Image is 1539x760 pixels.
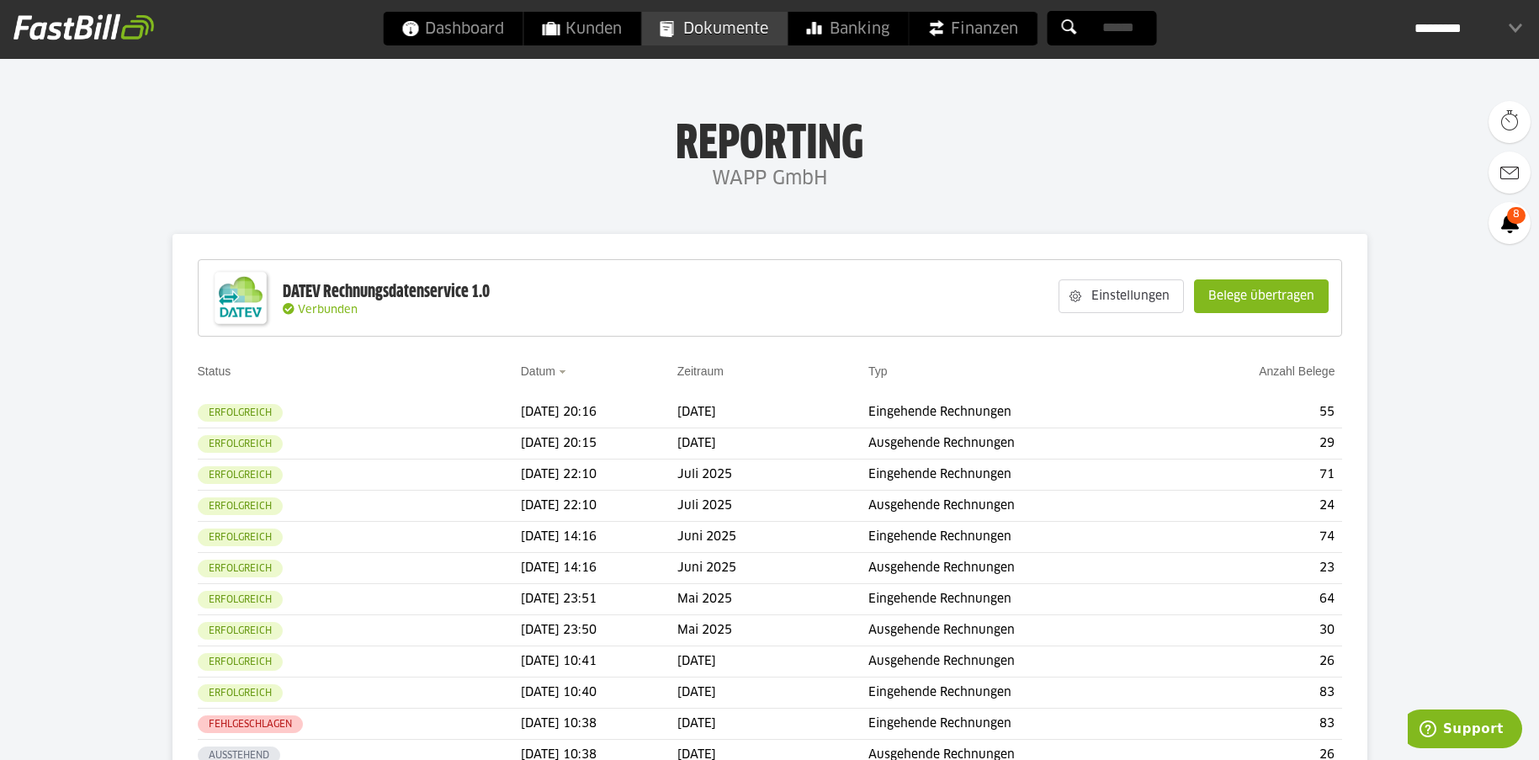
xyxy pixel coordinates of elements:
[207,264,274,332] img: DATEV-Datenservice Logo
[677,709,868,740] td: [DATE]
[521,678,677,709] td: [DATE] 10:40
[1170,397,1341,428] td: 55
[521,709,677,740] td: [DATE] 10:38
[521,553,677,584] td: [DATE] 14:16
[1408,710,1522,752] iframe: Öffnet ein Widget, in dem Sie weitere Informationen finden
[868,709,1170,740] td: Eingehende Rechnungen
[1059,279,1184,313] sl-button: Einstellungen
[868,522,1170,553] td: Eingehende Rechnungen
[1170,428,1341,460] td: 29
[788,12,908,45] a: Banking
[198,404,283,422] sl-badge: Erfolgreich
[641,12,787,45] a: Dokumente
[1170,678,1341,709] td: 83
[283,281,490,303] div: DATEV Rechnungsdatenservice 1.0
[677,678,868,709] td: [DATE]
[677,522,868,553] td: Juni 2025
[1170,709,1341,740] td: 83
[677,491,868,522] td: Juli 2025
[868,584,1170,615] td: Eingehende Rechnungen
[198,435,283,453] sl-badge: Erfolgreich
[198,497,283,515] sl-badge: Erfolgreich
[383,12,523,45] a: Dashboard
[806,12,889,45] span: Banking
[401,12,504,45] span: Dashboard
[198,560,283,577] sl-badge: Erfolgreich
[1170,460,1341,491] td: 71
[523,12,640,45] a: Kunden
[198,364,231,378] a: Status
[1170,646,1341,678] td: 26
[521,646,677,678] td: [DATE] 10:41
[677,646,868,678] td: [DATE]
[1259,364,1335,378] a: Anzahl Belege
[677,553,868,584] td: Juni 2025
[868,553,1170,584] td: Ausgehende Rechnungen
[521,397,677,428] td: [DATE] 20:16
[521,522,677,553] td: [DATE] 14:16
[868,678,1170,709] td: Eingehende Rechnungen
[677,364,724,378] a: Zeitraum
[868,428,1170,460] td: Ausgehende Rechnungen
[198,715,303,733] sl-badge: Fehlgeschlagen
[1170,553,1341,584] td: 23
[1170,584,1341,615] td: 64
[677,615,868,646] td: Mai 2025
[927,12,1018,45] span: Finanzen
[1507,207,1526,224] span: 8
[521,364,555,378] a: Datum
[198,622,283,640] sl-badge: Erfolgreich
[868,491,1170,522] td: Ausgehende Rechnungen
[542,12,622,45] span: Kunden
[677,584,868,615] td: Mai 2025
[13,13,154,40] img: fastbill_logo_white.png
[198,591,283,609] sl-badge: Erfolgreich
[298,305,358,316] span: Verbunden
[521,584,677,615] td: [DATE] 23:51
[198,653,283,671] sl-badge: Erfolgreich
[660,12,768,45] span: Dokumente
[521,491,677,522] td: [DATE] 22:10
[521,615,677,646] td: [DATE] 23:50
[198,466,283,484] sl-badge: Erfolgreich
[868,460,1170,491] td: Eingehende Rechnungen
[1489,202,1531,244] a: 8
[677,397,868,428] td: [DATE]
[1170,491,1341,522] td: 24
[909,12,1037,45] a: Finanzen
[168,119,1371,162] h1: Reporting
[1170,522,1341,553] td: 74
[1170,615,1341,646] td: 30
[677,428,868,460] td: [DATE]
[868,646,1170,678] td: Ausgehende Rechnungen
[198,529,283,546] sl-badge: Erfolgreich
[198,684,283,702] sl-badge: Erfolgreich
[868,364,888,378] a: Typ
[521,460,677,491] td: [DATE] 22:10
[1194,279,1329,313] sl-button: Belege übertragen
[868,397,1170,428] td: Eingehende Rechnungen
[677,460,868,491] td: Juli 2025
[521,428,677,460] td: [DATE] 20:15
[559,370,570,374] img: sort_desc.gif
[868,615,1170,646] td: Ausgehende Rechnungen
